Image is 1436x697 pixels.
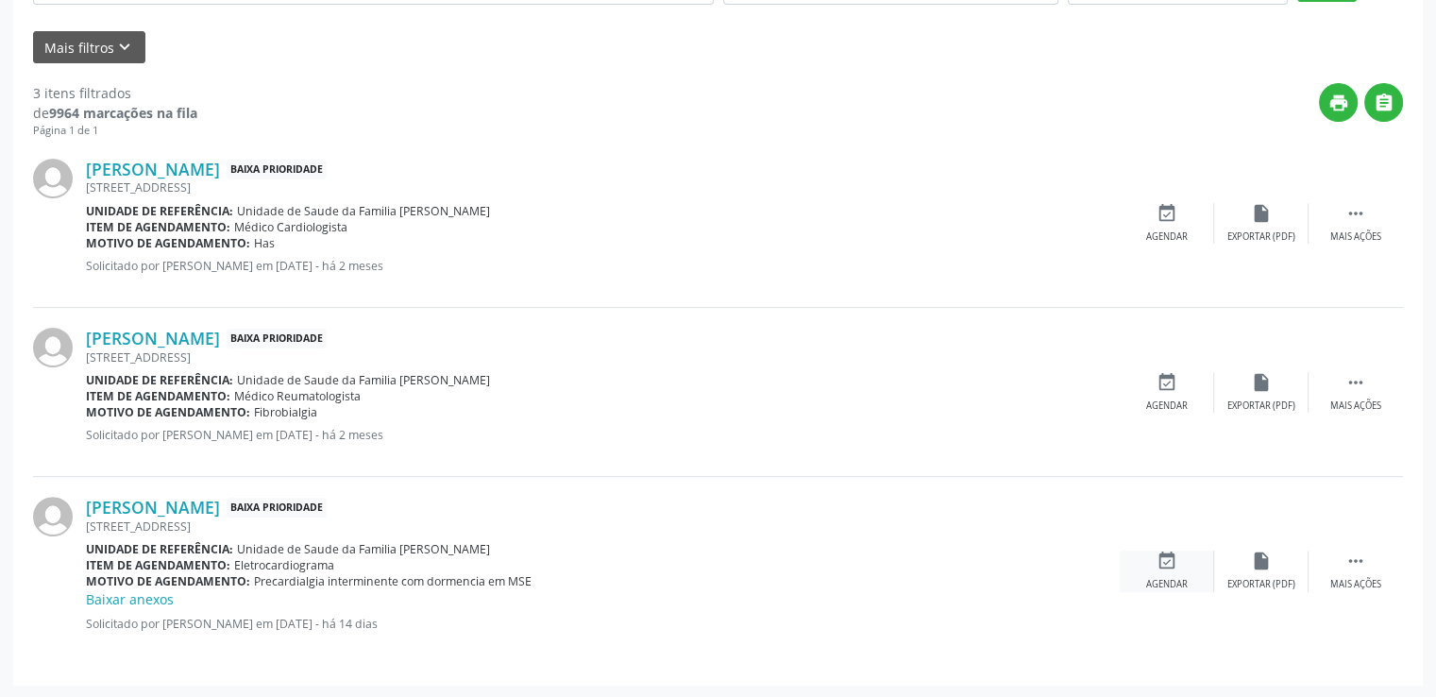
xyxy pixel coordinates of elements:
[33,328,73,367] img: img
[1328,93,1349,113] i: print
[237,203,490,219] span: Unidade de Saude da Familia [PERSON_NAME]
[1146,399,1188,413] div: Agendar
[86,427,1120,443] p: Solicitado por [PERSON_NAME] em [DATE] - há 2 meses
[1345,372,1366,393] i: 
[33,123,197,139] div: Página 1 de 1
[1374,93,1394,113] i: 
[33,159,73,198] img: img
[234,557,334,573] span: Eletrocardiograma
[86,497,220,518] a: [PERSON_NAME]
[254,404,317,420] span: Fibrobialgia
[1146,578,1188,591] div: Agendar
[86,388,230,404] b: Item de agendamento:
[1251,551,1272,571] i: insert_drive_file
[86,590,174,608] a: Baixar anexos
[86,541,233,557] b: Unidade de referência:
[86,557,230,573] b: Item de agendamento:
[234,388,361,404] span: Médico Reumatologista
[86,258,1120,274] p: Solicitado por [PERSON_NAME] em [DATE] - há 2 meses
[1345,203,1366,224] i: 
[227,160,327,179] span: Baixa Prioridade
[237,541,490,557] span: Unidade de Saude da Familia [PERSON_NAME]
[1330,578,1381,591] div: Mais ações
[86,349,1120,365] div: [STREET_ADDRESS]
[254,573,532,589] span: Precardialgia interminente com dormencia em MSE
[1227,230,1295,244] div: Exportar (PDF)
[1157,372,1177,393] i: event_available
[1251,203,1272,224] i: insert_drive_file
[33,103,197,123] div: de
[33,31,145,64] button: Mais filtroskeyboard_arrow_down
[1251,372,1272,393] i: insert_drive_file
[1330,399,1381,413] div: Mais ações
[86,616,1120,632] p: Solicitado por [PERSON_NAME] em [DATE] - há 14 dias
[1364,83,1403,122] button: 
[86,235,250,251] b: Motivo de agendamento:
[86,219,230,235] b: Item de agendamento:
[49,104,197,122] strong: 9964 marcações na fila
[227,329,327,348] span: Baixa Prioridade
[1157,551,1177,571] i: event_available
[86,573,250,589] b: Motivo de agendamento:
[1345,551,1366,571] i: 
[86,328,220,348] a: [PERSON_NAME]
[254,235,275,251] span: Has
[33,83,197,103] div: 3 itens filtrados
[1146,230,1188,244] div: Agendar
[33,497,73,536] img: img
[1227,578,1295,591] div: Exportar (PDF)
[86,159,220,179] a: [PERSON_NAME]
[237,372,490,388] span: Unidade de Saude da Familia [PERSON_NAME]
[86,203,233,219] b: Unidade de referência:
[86,372,233,388] b: Unidade de referência:
[86,404,250,420] b: Motivo de agendamento:
[86,518,1120,535] div: [STREET_ADDRESS]
[1330,230,1381,244] div: Mais ações
[227,498,327,518] span: Baixa Prioridade
[1319,83,1358,122] button: print
[1227,399,1295,413] div: Exportar (PDF)
[114,37,135,58] i: keyboard_arrow_down
[86,179,1120,195] div: [STREET_ADDRESS]
[234,219,347,235] span: Médico Cardiologista
[1157,203,1177,224] i: event_available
